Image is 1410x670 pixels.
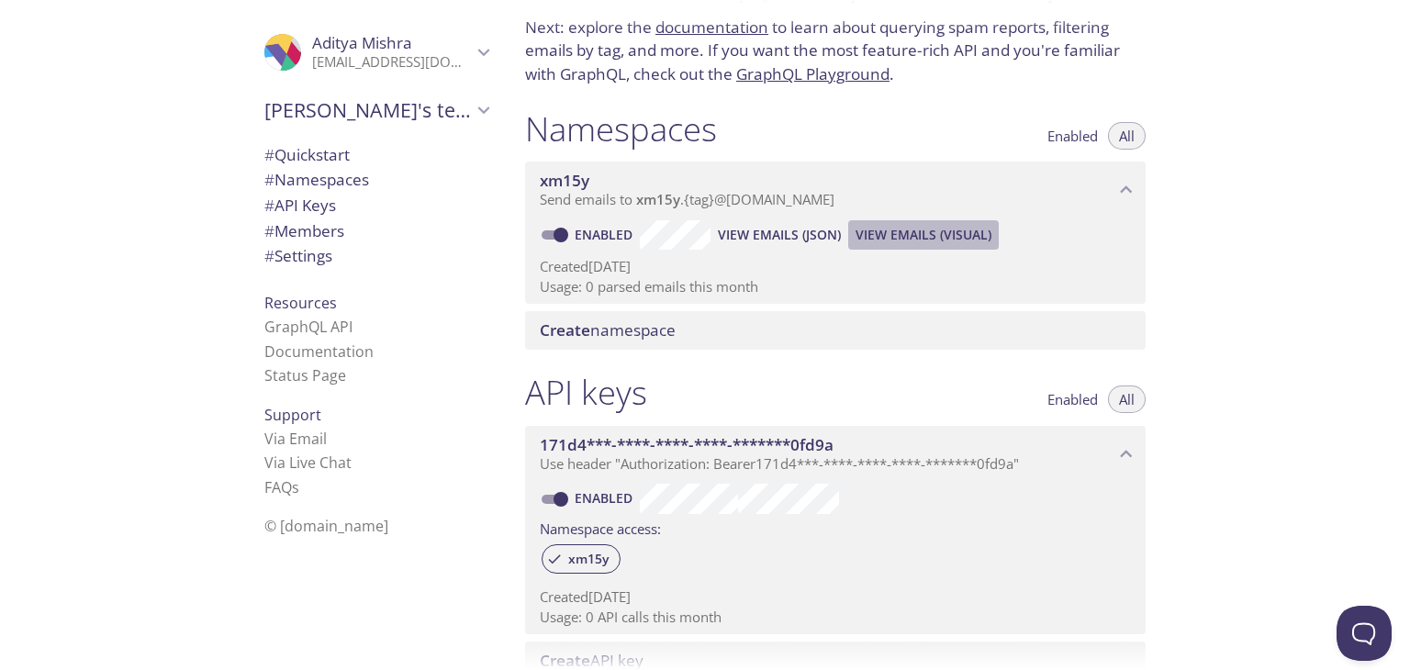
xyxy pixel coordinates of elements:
label: Namespace access: [540,514,661,541]
div: Aditya's team [250,86,503,134]
p: [EMAIL_ADDRESS][DOMAIN_NAME] [312,53,472,72]
a: Via Email [264,429,327,449]
div: API Keys [250,193,503,218]
p: Usage: 0 API calls this month [540,608,1131,627]
div: xm15y namespace [525,162,1146,218]
div: Team Settings [250,243,503,269]
div: Members [250,218,503,244]
button: Enabled [1036,122,1109,150]
p: Created [DATE] [540,257,1131,276]
span: Create [540,319,590,341]
a: documentation [655,17,768,38]
button: View Emails (JSON) [711,220,848,250]
span: namespace [540,319,676,341]
button: Enabled [1036,385,1109,413]
div: Create namespace [525,311,1146,350]
span: View Emails (Visual) [856,224,991,246]
span: # [264,144,274,165]
button: All [1108,122,1146,150]
p: Next: explore the to learn about querying spam reports, filtering emails by tag, and more. If you... [525,16,1146,86]
span: xm15y [540,170,589,191]
span: Aditya Mishra [312,32,412,53]
p: Usage: 0 parsed emails this month [540,277,1131,296]
span: Quickstart [264,144,350,165]
a: GraphQL API [264,317,352,337]
span: [PERSON_NAME]'s team [264,97,472,123]
div: Aditya Mishra [250,22,503,83]
a: Enabled [572,226,640,243]
span: xm15y [557,551,620,567]
a: GraphQL Playground [736,63,890,84]
h1: API keys [525,372,647,413]
div: xm15y [542,544,621,574]
span: Support [264,405,321,425]
span: # [264,245,274,266]
button: All [1108,385,1146,413]
span: View Emails (JSON) [718,224,841,246]
div: Quickstart [250,142,503,168]
span: xm15y [636,190,680,208]
span: Members [264,220,344,241]
span: © [DOMAIN_NAME] [264,516,388,536]
h1: Namespaces [525,108,717,150]
span: # [264,195,274,216]
span: Resources [264,293,337,313]
a: Documentation [264,341,374,362]
p: Created [DATE] [540,587,1131,607]
div: Namespaces [250,167,503,193]
a: FAQ [264,477,299,497]
span: Settings [264,245,332,266]
iframe: Help Scout Beacon - Open [1337,606,1392,661]
span: # [264,220,274,241]
span: # [264,169,274,190]
button: View Emails (Visual) [848,220,999,250]
a: Via Live Chat [264,452,352,473]
a: Enabled [572,489,640,507]
span: s [292,477,299,497]
span: Namespaces [264,169,369,190]
span: Send emails to . {tag} @[DOMAIN_NAME] [540,190,834,208]
span: API Keys [264,195,336,216]
a: Status Page [264,365,346,385]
